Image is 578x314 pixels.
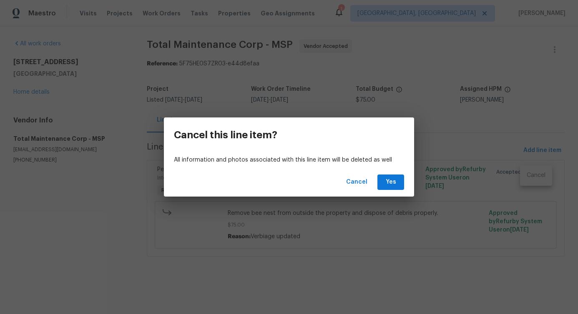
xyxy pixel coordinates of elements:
span: Yes [384,177,397,187]
button: Cancel [343,174,371,190]
span: Cancel [346,177,367,187]
p: All information and photos associated with this line item will be deleted as well [174,156,404,164]
h3: Cancel this line item? [174,129,277,141]
button: Yes [377,174,404,190]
